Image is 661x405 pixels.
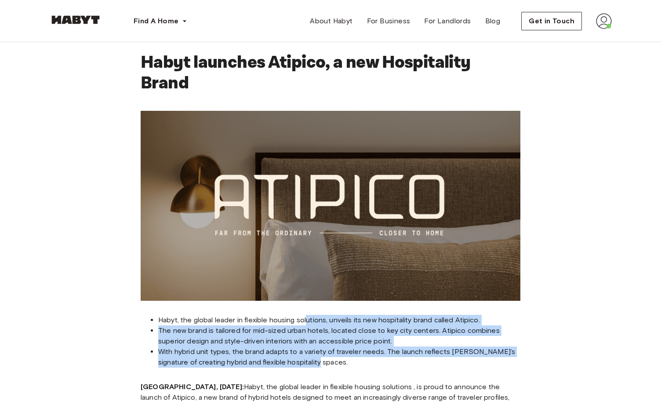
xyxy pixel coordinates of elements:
[49,15,102,24] img: Habyt
[596,13,612,29] img: avatar
[367,16,410,26] span: For Business
[141,111,520,301] img: Habyt launches Atipico, a new Hospitality Brand
[478,12,508,30] a: Blog
[158,315,520,325] li: Habyt, the global leader in flexible housing solutions, unveils its new hospitality brand called ...
[310,16,352,26] span: About Habyt
[360,12,418,30] a: For Business
[158,325,520,347] li: The new brand is tailored for mid-sized urban hotels, located close to key city centers. Atipico ...
[134,16,178,26] span: Find A Home
[127,12,194,30] button: Find A Home
[141,383,244,391] strong: [GEOGRAPHIC_DATA], [DATE]:
[424,16,471,26] span: For Landlords
[485,16,501,26] span: Blog
[521,12,582,30] button: Get in Touch
[141,52,520,93] h1: Habyt launches Atipico, a new Hospitality Brand
[417,12,478,30] a: For Landlords
[158,347,520,368] li: With hybrid unit types, the brand adapts to a variety of traveler needs. The launch reflects [PER...
[529,16,574,26] span: Get in Touch
[303,12,360,30] a: About Habyt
